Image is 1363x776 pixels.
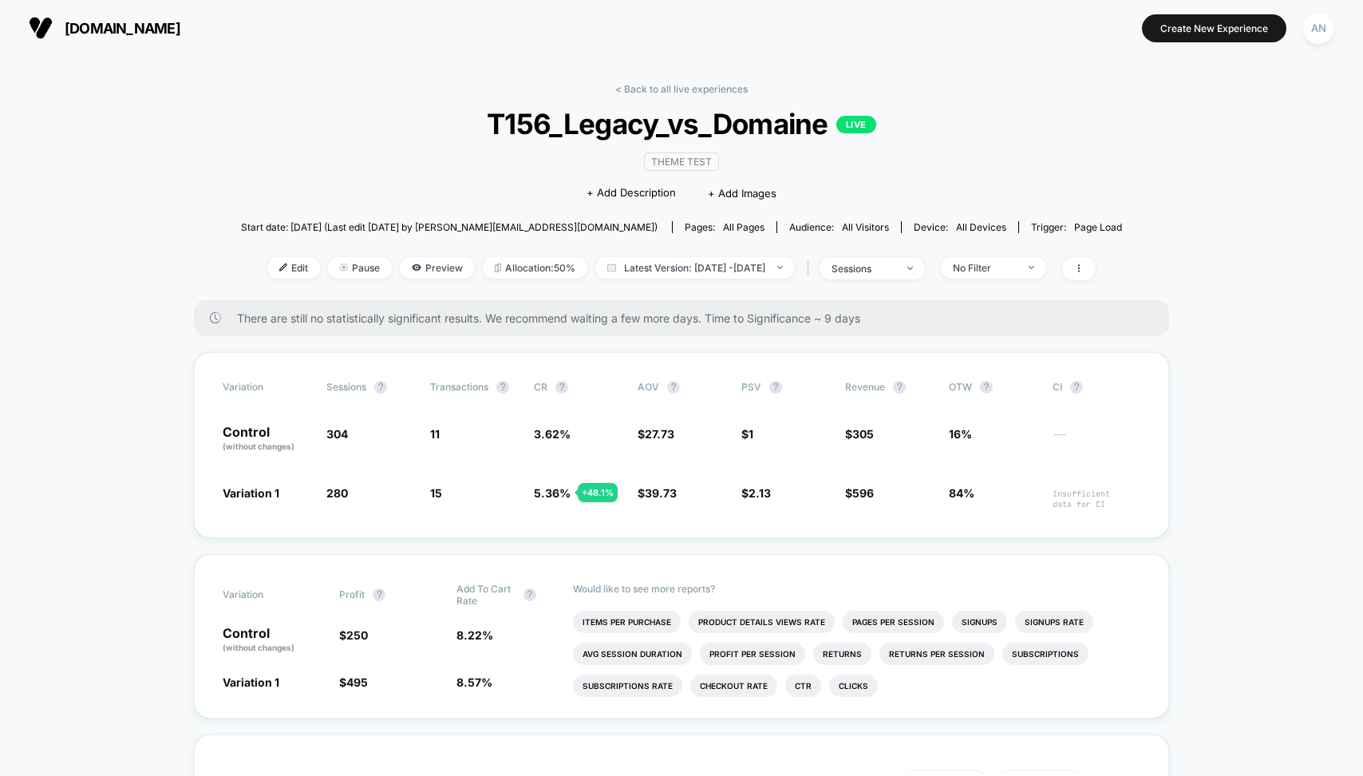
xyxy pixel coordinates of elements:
[587,185,676,201] span: + Add Description
[785,675,821,697] li: Ctr
[689,611,835,633] li: Product Details Views Rate
[907,267,913,270] img: end
[845,486,874,500] span: $
[645,427,674,441] span: 27.73
[374,381,387,394] button: ?
[667,381,680,394] button: ?
[901,221,1018,233] span: Device:
[607,263,616,271] img: calendar
[326,486,348,500] span: 280
[223,627,323,654] p: Control
[953,262,1017,274] div: No Filter
[1053,430,1140,453] span: ---
[237,311,1137,325] span: There are still no statistically significant results. We recommend waiting a few more days . Time...
[373,588,385,601] button: ?
[769,381,782,394] button: ?
[638,486,677,500] span: $
[644,152,719,171] span: Theme Test
[708,187,776,200] span: + Add Images
[400,257,475,279] span: Preview
[241,221,658,233] span: Start date: [DATE] (Last edit [DATE] by [PERSON_NAME][EMAIL_ADDRESS][DOMAIN_NAME])
[223,675,279,689] span: Variation 1
[223,426,310,453] p: Control
[534,486,571,500] span: 5.36 %
[1031,221,1122,233] div: Trigger:
[638,427,674,441] span: $
[685,221,764,233] div: Pages:
[340,263,348,271] img: end
[1298,12,1339,45] button: AN
[723,221,764,233] span: all pages
[346,628,368,642] span: 250
[1303,13,1334,44] div: AN
[832,263,895,275] div: sessions
[700,643,805,665] li: Profit Per Session
[573,643,692,665] li: Avg Session Duration
[690,675,777,697] li: Checkout Rate
[1053,489,1140,509] span: Insufficient data for CI
[893,381,906,394] button: ?
[279,263,287,271] img: edit
[326,427,348,441] span: 304
[573,583,1140,595] p: Would like to see more reports?
[842,221,889,233] span: All Visitors
[555,381,568,394] button: ?
[1015,611,1093,633] li: Signups Rate
[1070,381,1083,394] button: ?
[980,381,993,394] button: ?
[949,486,974,500] span: 84%
[573,675,682,697] li: Subscriptions Rate
[65,20,180,37] span: [DOMAIN_NAME]
[949,427,972,441] span: 16%
[223,441,294,451] span: (without changes)
[223,486,279,500] span: Variation 1
[496,381,509,394] button: ?
[430,427,440,441] span: 11
[741,381,761,393] span: PSV
[534,427,571,441] span: 3.62 %
[339,675,368,689] span: $
[645,486,677,500] span: 39.73
[829,675,878,697] li: Clicks
[956,221,1006,233] span: all devices
[456,628,493,642] span: 8.22 %
[346,675,368,689] span: 495
[573,611,681,633] li: Items Per Purchase
[326,381,366,393] span: Sessions
[456,583,516,607] span: Add To Cart Rate
[813,643,871,665] li: Returns
[523,588,536,601] button: ?
[845,427,874,441] span: $
[285,107,1077,141] span: T156_Legacy_vs_Domaine
[1142,14,1286,42] button: Create New Experience
[339,628,368,642] span: $
[803,257,820,280] span: |
[1029,266,1034,269] img: end
[456,675,492,689] span: 8.57 %
[1053,381,1140,394] span: CI
[24,15,185,41] button: [DOMAIN_NAME]
[845,381,885,393] span: Revenue
[789,221,889,233] div: Audience:
[430,486,442,500] span: 15
[852,427,874,441] span: 305
[949,381,1037,394] span: OTW
[430,381,488,393] span: Transactions
[749,427,753,441] span: 1
[267,257,320,279] span: Edit
[483,257,587,279] span: Allocation: 50%
[952,611,1007,633] li: Signups
[534,381,547,393] span: CR
[495,263,501,272] img: rebalance
[328,257,392,279] span: Pause
[29,16,53,40] img: Visually logo
[879,643,994,665] li: Returns Per Session
[836,116,876,133] p: LIVE
[223,381,310,394] span: Variation
[578,483,618,502] div: + 48.1 %
[749,486,771,500] span: 2.13
[223,643,294,652] span: (without changes)
[1002,643,1088,665] li: Subscriptions
[638,381,659,393] span: AOV
[615,83,748,95] a: < Back to all live experiences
